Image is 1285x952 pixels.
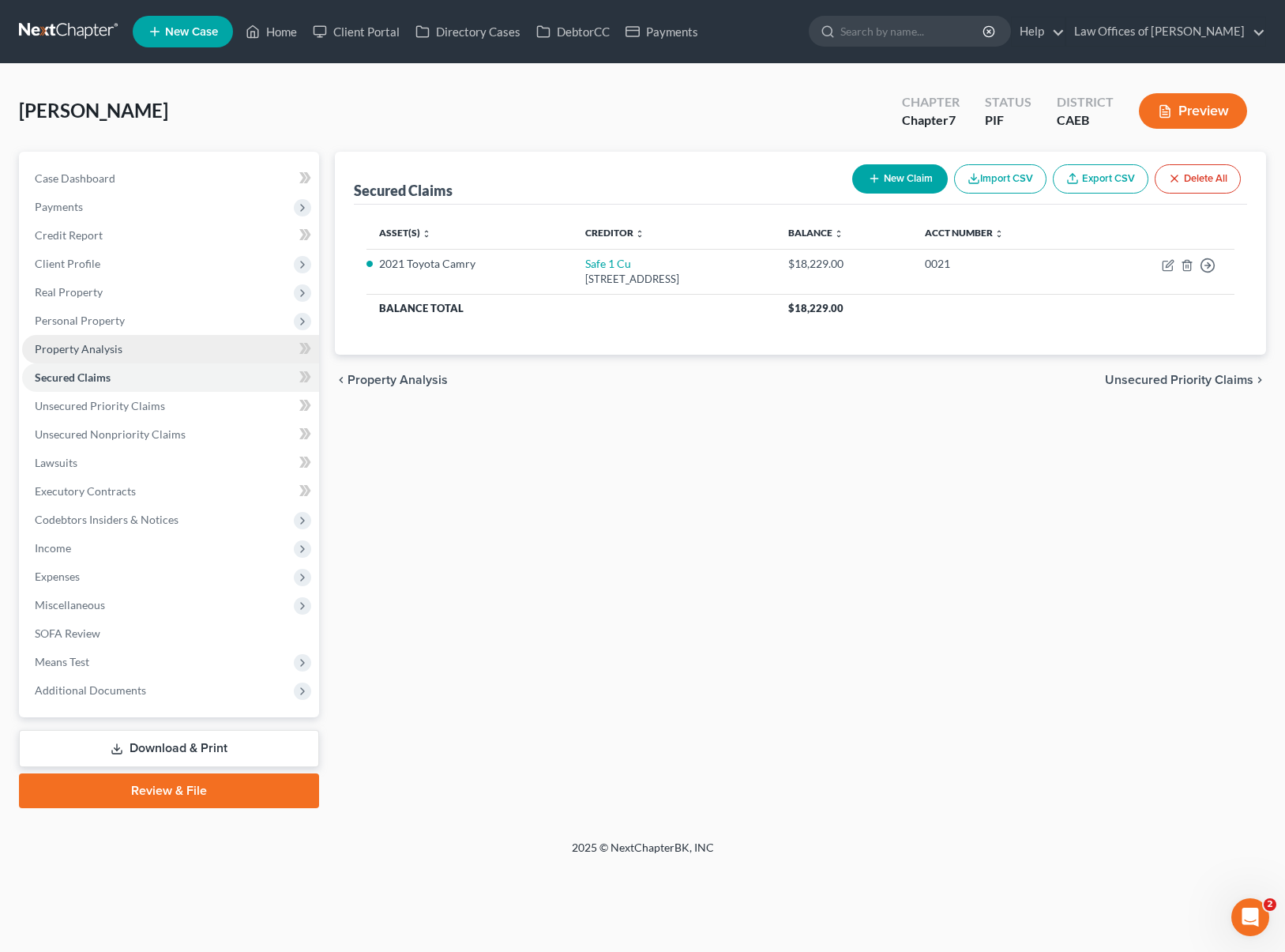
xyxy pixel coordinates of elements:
[1066,17,1265,46] a: Law Offices of [PERSON_NAME]
[165,26,218,38] span: New Case
[22,363,319,392] a: Secured Claims
[35,484,136,498] span: Executory Contracts
[335,374,448,386] button: chevron_left Property Analysis
[35,399,165,412] span: Unsecured Priority Claims
[305,17,408,46] a: Client Portal
[366,294,776,322] th: Balance Total
[840,17,985,46] input: Search by name...
[985,111,1031,130] div: PIF
[22,420,319,449] a: Unsecured Nonpriority Claims
[1155,164,1241,194] button: Delete All
[22,619,319,648] a: SOFA Review
[379,227,431,239] a: Asset(s) unfold_more
[379,256,561,272] li: 2021 Toyota Camry
[985,93,1031,111] div: Status
[585,227,644,239] a: Creditor unfold_more
[19,99,168,122] span: [PERSON_NAME]
[834,229,844,239] i: unfold_more
[788,256,900,272] div: $18,229.00
[1057,93,1114,111] div: District
[22,449,319,477] a: Lawsuits
[1012,17,1065,46] a: Help
[949,112,956,127] span: 7
[408,17,528,46] a: Directory Cases
[35,513,178,526] span: Codebtors Insiders & Notices
[35,570,80,583] span: Expenses
[22,392,319,420] a: Unsecured Priority Claims
[925,227,1004,239] a: Acct Number unfold_more
[422,229,431,239] i: unfold_more
[1105,374,1266,386] button: Unsecured Priority Claims chevron_right
[1057,111,1114,130] div: CAEB
[1139,93,1247,129] button: Preview
[35,683,146,697] span: Additional Documents
[585,272,763,287] div: [STREET_ADDRESS]
[925,256,1076,272] div: 0021
[22,164,319,193] a: Case Dashboard
[22,221,319,250] a: Credit Report
[35,314,125,327] span: Personal Property
[1105,374,1253,386] span: Unsecured Priority Claims
[19,773,319,808] a: Review & File
[22,335,319,363] a: Property Analysis
[902,93,960,111] div: Chapter
[1253,374,1266,386] i: chevron_right
[238,17,305,46] a: Home
[528,17,618,46] a: DebtorCC
[35,627,100,640] span: SOFA Review
[348,374,448,386] span: Property Analysis
[618,17,706,46] a: Payments
[902,111,960,130] div: Chapter
[35,257,100,270] span: Client Profile
[788,227,844,239] a: Balance unfold_more
[35,655,89,668] span: Means Test
[35,371,111,384] span: Secured Claims
[19,730,319,767] a: Download & Print
[852,164,948,194] button: New Claim
[585,257,631,270] a: Safe 1 Cu
[35,342,122,356] span: Property Analysis
[788,302,844,314] span: $18,229.00
[193,840,1093,868] div: 2025 © NextChapterBK, INC
[635,229,644,239] i: unfold_more
[35,456,77,469] span: Lawsuits
[1264,898,1276,911] span: 2
[35,285,103,299] span: Real Property
[35,200,83,213] span: Payments
[35,541,71,555] span: Income
[35,427,186,441] span: Unsecured Nonpriority Claims
[354,181,453,200] div: Secured Claims
[35,171,115,185] span: Case Dashboard
[954,164,1046,194] button: Import CSV
[335,374,348,386] i: chevron_left
[22,477,319,506] a: Executory Contracts
[1231,898,1269,936] iframe: Intercom live chat
[1053,164,1148,194] a: Export CSV
[35,598,105,611] span: Miscellaneous
[35,228,103,242] span: Credit Report
[994,229,1004,239] i: unfold_more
